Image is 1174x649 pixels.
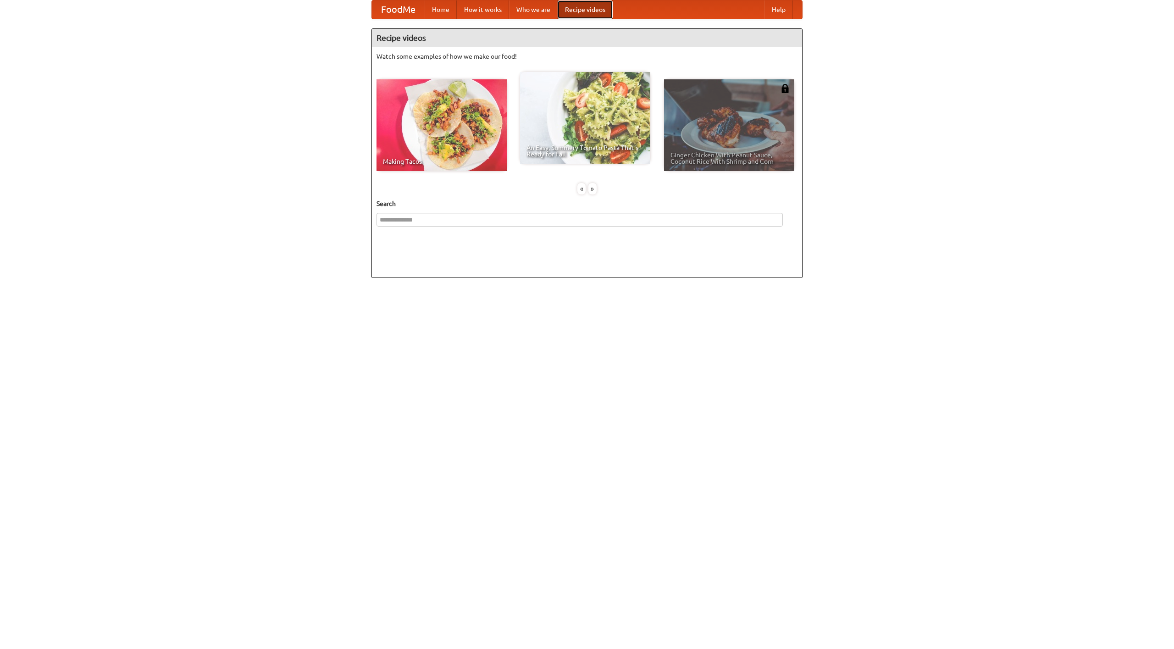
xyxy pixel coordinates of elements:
a: How it works [457,0,509,19]
span: Making Tacos [383,158,500,165]
a: FoodMe [372,0,425,19]
a: Making Tacos [377,79,507,171]
img: 483408.png [781,84,790,93]
a: Recipe videos [558,0,613,19]
div: » [588,183,597,194]
h5: Search [377,199,797,208]
p: Watch some examples of how we make our food! [377,52,797,61]
a: Home [425,0,457,19]
a: Help [764,0,793,19]
h4: Recipe videos [372,29,802,47]
span: An Easy, Summery Tomato Pasta That's Ready for Fall [526,144,644,157]
div: « [577,183,586,194]
a: An Easy, Summery Tomato Pasta That's Ready for Fall [520,72,650,164]
a: Who we are [509,0,558,19]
